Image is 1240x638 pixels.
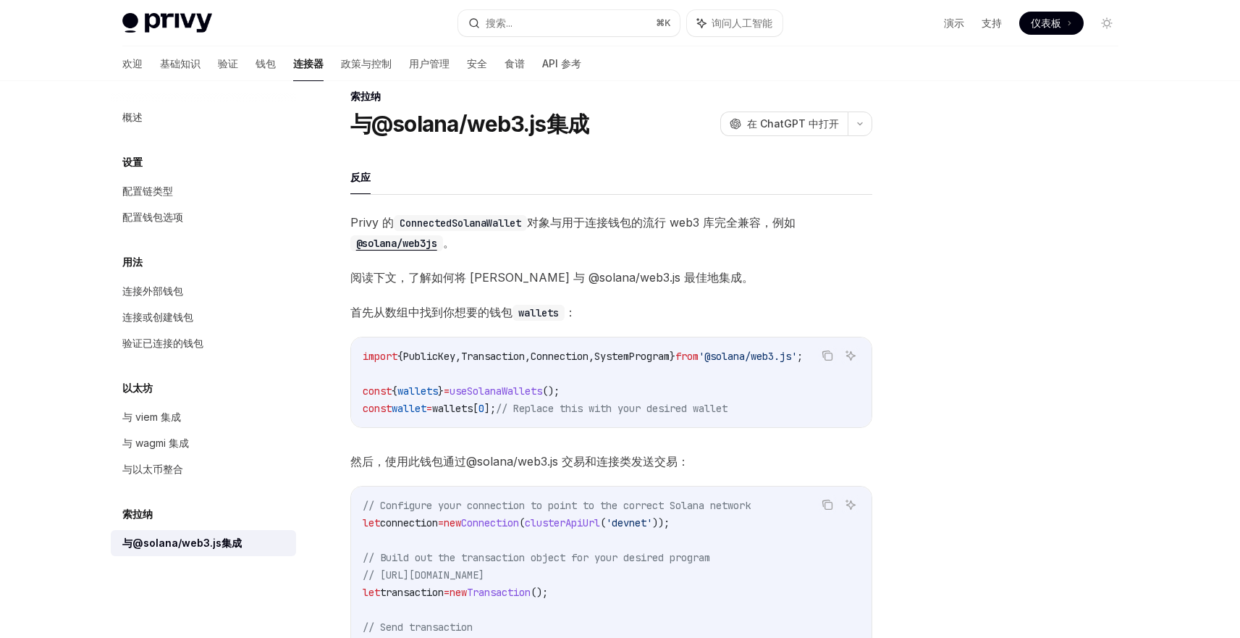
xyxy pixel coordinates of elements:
[712,17,772,29] font: 询问人工智能
[122,156,143,168] font: 设置
[486,17,513,29] font: 搜索...
[818,346,837,365] button: 复制代码块中的内容
[363,551,710,564] span: // Build out the transaction object for your desired program
[656,17,665,28] font: ⌘
[380,586,444,599] span: transaction
[397,385,438,398] span: wallets
[350,111,589,137] font: 与@solana/web3.js集成
[461,350,525,363] span: Transaction
[496,402,727,415] span: // Replace this with your desired wallet
[687,10,783,36] button: 询问人工智能
[409,57,450,70] font: 用户管理
[461,516,519,529] span: Connection
[350,270,754,285] font: 阅读下文，了解如何将 [PERSON_NAME] 与 @solana/web3.js 最佳地集成。
[122,13,212,33] img: 灯光标志
[111,204,296,230] a: 配置钱包选项
[122,185,173,197] font: 配置链类型
[478,402,484,415] span: 0
[505,57,525,70] font: 食谱
[467,586,531,599] span: Transaction
[341,46,392,81] a: 政策与控制
[444,385,450,398] span: =
[444,516,461,529] span: new
[841,346,860,365] button: 询问人工智能
[160,57,201,70] font: 基础知识
[363,402,392,415] span: const
[350,215,394,230] font: Privy 的
[652,516,670,529] span: ));
[122,211,183,223] font: 配置钱包选项
[111,330,296,356] a: 验证已连接的钱包
[397,350,403,363] span: {
[350,90,381,102] font: 索拉纳
[363,385,392,398] span: const
[675,350,699,363] span: from
[467,57,487,70] font: 安全
[443,235,455,250] font: 。
[450,586,467,599] span: new
[111,404,296,430] a: 与 viem 集成
[122,256,143,268] font: 用法
[111,278,296,304] a: 连接外部钱包
[218,57,238,70] font: 验证
[1095,12,1118,35] button: 切换暗模式
[122,57,143,70] font: 欢迎
[531,350,589,363] span: Connection
[122,337,203,349] font: 验证已连接的钱包
[438,516,444,529] span: =
[160,46,201,81] a: 基础知识
[350,454,689,469] font: 然后，使用此钱包通过@solana/web3.js 交易和连接类发送交易：
[111,430,296,456] a: 与 wagmi 集成
[341,57,392,70] font: 政策与控制
[797,350,803,363] span: ;
[594,350,670,363] span: SystemProgram
[122,46,143,81] a: 欢迎
[111,304,296,330] a: 连接或创建钱包
[565,305,576,319] font: ：
[670,350,675,363] span: }
[944,17,964,29] font: 演示
[111,456,296,482] a: 与以太币整合
[363,350,397,363] span: import
[111,104,296,130] a: 概述
[982,17,1002,29] font: 支持
[363,568,484,582] span: // [URL][DOMAIN_NAME]
[122,508,153,520] font: 索拉纳
[392,402,426,415] span: wallet
[350,235,443,250] a: @solana/web3js
[122,411,181,423] font: 与 viem 集成
[525,350,531,363] span: ,
[444,586,450,599] span: =
[438,385,444,398] span: }
[944,16,964,30] a: 演示
[122,463,183,475] font: 与以太币整合
[531,586,548,599] span: ();
[818,495,837,514] button: 复制代码块中的内容
[256,57,276,70] font: 钱包
[122,382,153,394] font: 以太坊
[747,117,839,130] font: 在 ChatGPT 中打开
[606,516,652,529] span: 'devnet'
[256,46,276,81] a: 钱包
[1031,17,1061,29] font: 仪表板
[363,586,380,599] span: let
[542,385,560,398] span: ();
[122,437,189,449] font: 与 wagmi 集成
[350,235,443,251] code: @solana/web3js
[122,111,143,123] font: 概述
[122,311,193,323] font: 连接或创建钱包
[394,215,527,231] code: ConnectedSolanaWallet
[525,516,600,529] span: clusterApiUrl
[982,16,1002,30] a: 支持
[1019,12,1084,35] a: 仪表板
[218,46,238,81] a: 验证
[380,516,438,529] span: connection
[513,305,565,321] code: wallets
[542,46,581,81] a: API 参考
[467,46,487,81] a: 安全
[293,57,324,70] font: 连接器
[519,516,525,529] span: (
[484,402,496,415] span: ];
[841,495,860,514] button: 询问人工智能
[111,530,296,556] a: 与@solana/web3.js集成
